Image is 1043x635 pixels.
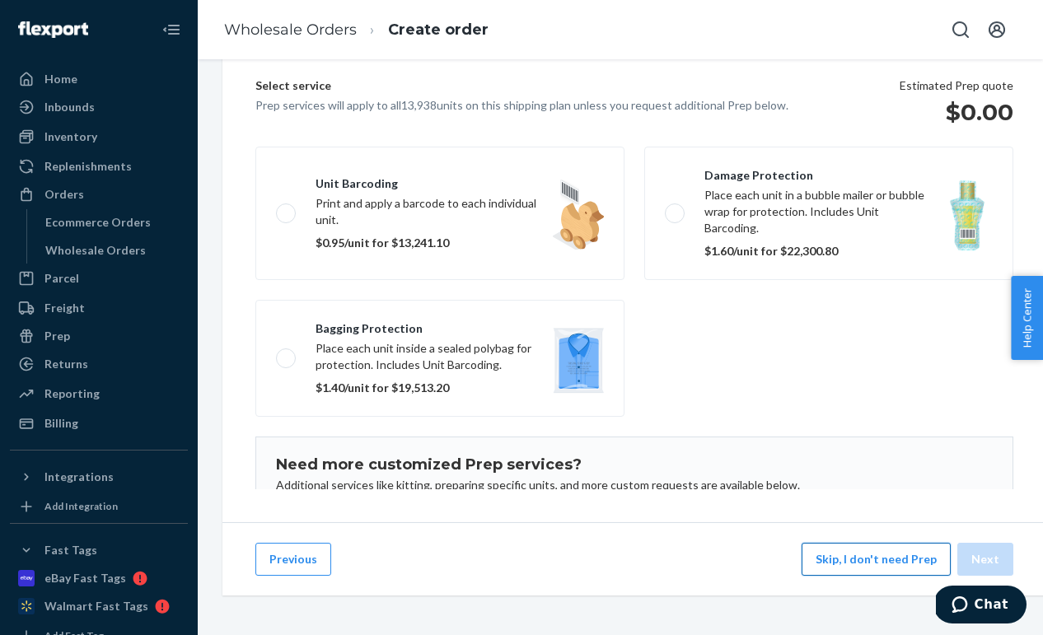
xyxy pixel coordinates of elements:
a: Replenishments [10,153,188,180]
a: Parcel [10,265,188,292]
div: Home [44,71,77,87]
p: Estimated Prep quote [900,77,1013,94]
button: Next [957,543,1013,576]
ol: breadcrumbs [211,6,502,54]
div: Reporting [44,385,100,402]
button: Fast Tags [10,537,188,563]
div: Ecommerce Orders [45,214,151,231]
a: Create order [388,21,489,39]
button: Previous [255,543,331,576]
div: Inbounds [44,99,95,115]
a: Freight [10,295,188,321]
p: Additional services like kitting, preparing specific units, and more custom requests are availabl... [276,477,993,493]
div: Orders [44,186,84,203]
div: Fast Tags [44,542,97,558]
a: Walmart Fast Tags [10,593,188,619]
button: Close Navigation [155,13,188,46]
a: Prep [10,323,188,349]
a: Wholesale Orders [224,21,357,39]
a: Billing [10,410,188,437]
a: Add Integration [10,497,188,516]
div: Prep [44,328,70,344]
button: Integrations [10,464,188,490]
div: Freight [44,300,85,316]
div: Inventory [44,128,97,145]
div: Add Integration [44,499,118,513]
button: Open Search Box [944,13,977,46]
div: Returns [44,356,88,372]
div: Replenishments [44,158,132,175]
div: Wholesale Orders [45,242,146,259]
a: Inbounds [10,94,188,120]
button: Skip, I don't need Prep [802,543,951,576]
div: Billing [44,415,78,432]
div: Parcel [44,270,79,287]
a: Ecommerce Orders [37,209,189,236]
p: Prep services will apply to all 13,938 units on this shipping plan unless you request additional ... [255,97,788,114]
a: Inventory [10,124,188,150]
a: Home [10,66,188,92]
h1: Need more customized Prep services? [276,457,993,474]
div: Walmart Fast Tags [44,598,148,614]
a: Orders [10,181,188,208]
a: Reporting [10,381,188,407]
div: Integrations [44,469,114,485]
p: Select service [255,77,788,97]
a: Wholesale Orders [37,237,189,264]
img: Flexport logo [18,21,88,38]
button: Open account menu [980,13,1013,46]
a: eBay Fast Tags [10,565,188,591]
h1: $0.00 [900,97,1013,127]
a: Returns [10,351,188,377]
iframe: Opens a widget where you can chat to one of our agents [936,586,1027,627]
button: Help Center [1011,276,1043,360]
div: eBay Fast Tags [44,570,126,586]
